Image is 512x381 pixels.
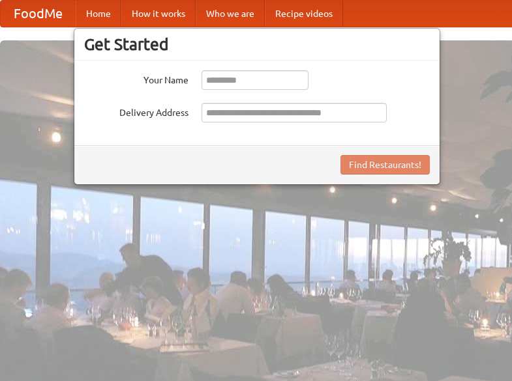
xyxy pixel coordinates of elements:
[196,1,265,27] a: Who we are
[265,1,343,27] a: Recipe videos
[340,155,430,175] button: Find Restaurants!
[1,1,76,27] a: FoodMe
[84,35,430,54] h3: Get Started
[76,1,121,27] a: Home
[84,103,188,119] label: Delivery Address
[121,1,196,27] a: How it works
[84,70,188,87] label: Your Name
